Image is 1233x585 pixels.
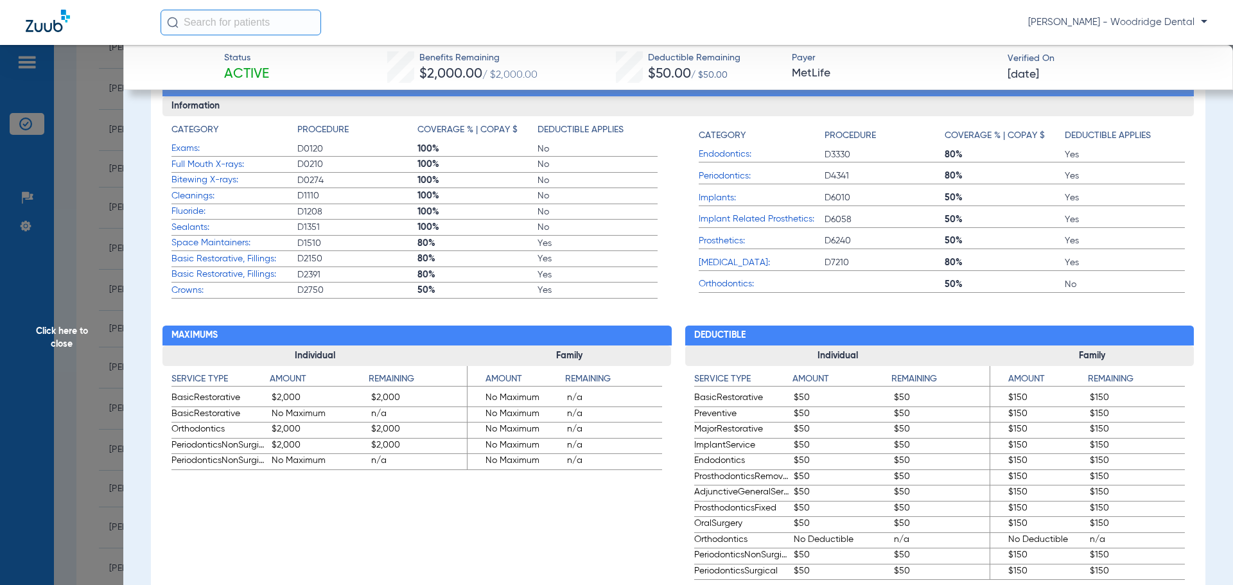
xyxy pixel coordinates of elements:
[699,123,825,147] app-breakdown-title: Category
[171,236,297,250] span: Space Maintainers:
[945,148,1065,161] span: 80%
[272,391,367,406] span: $2,000
[990,502,1085,517] span: $150
[567,423,662,438] span: n/a
[538,123,624,137] h4: Deductible Applies
[1090,470,1185,485] span: $150
[894,502,990,517] span: $50
[894,517,990,532] span: $50
[794,423,889,438] span: $50
[1090,517,1185,532] span: $150
[417,237,538,250] span: 80%
[945,213,1065,226] span: 50%
[1088,372,1185,387] h4: Remaining
[825,213,945,226] span: D6058
[171,391,267,406] span: BasicRestorative
[1090,485,1185,501] span: $150
[171,173,297,187] span: Bitewing X-rays:
[825,123,945,147] app-breakdown-title: Procedure
[171,372,270,391] app-breakdown-title: Service Type
[794,485,889,501] span: $50
[699,213,825,226] span: Implant Related Prosthetics:
[945,256,1065,269] span: 80%
[699,191,825,205] span: Implants:
[794,407,889,423] span: $50
[272,454,367,469] span: No Maximum
[648,51,740,65] span: Deductible Remaining
[694,517,790,532] span: OralSurgery
[1090,423,1185,438] span: $150
[825,129,876,143] h4: Procedure
[694,470,790,485] span: ProsthodonticsRemovable
[171,221,297,234] span: Sealants:
[417,221,538,234] span: 100%
[468,372,565,391] app-breakdown-title: Amount
[694,391,790,406] span: BasicRestorative
[161,10,321,35] input: Search for patients
[792,372,891,391] app-breakdown-title: Amount
[990,391,1085,406] span: $150
[482,70,538,80] span: / $2,000.00
[1088,372,1185,391] app-breakdown-title: Remaining
[945,191,1065,204] span: 50%
[371,407,467,423] span: n/a
[297,205,417,218] span: D1208
[417,284,538,297] span: 50%
[891,372,990,391] app-breakdown-title: Remaining
[685,345,991,366] h3: Individual
[694,439,790,454] span: ImplantService
[297,237,417,250] span: D1510
[297,123,349,137] h4: Procedure
[419,51,538,65] span: Benefits Remaining
[538,174,658,187] span: No
[417,189,538,202] span: 100%
[417,143,538,155] span: 100%
[794,454,889,469] span: $50
[894,533,990,548] span: n/a
[162,326,672,346] h2: Maximums
[162,345,468,366] h3: Individual
[990,372,1088,387] h4: Amount
[1065,234,1185,247] span: Yes
[1090,391,1185,406] span: $150
[297,221,417,234] span: D1351
[417,123,538,141] app-breakdown-title: Coverage % | Copay $
[171,252,297,266] span: Basic Restorative, Fillings:
[417,268,538,281] span: 80%
[162,96,1194,117] h3: Information
[694,548,790,564] span: PeriodonticsNonSurgical
[297,284,417,297] span: D2750
[371,391,467,406] span: $2,000
[565,372,663,391] app-breakdown-title: Remaining
[648,67,691,81] span: $50.00
[171,372,270,387] h4: Service Type
[272,439,367,454] span: $2,000
[171,439,267,454] span: PeriodonticsNonSurgical
[694,564,790,580] span: PeriodonticsSurgical
[990,454,1085,469] span: $150
[699,148,825,161] span: Endodontics:
[297,158,417,171] span: D0210
[538,158,658,171] span: No
[468,372,565,387] h4: Amount
[171,123,297,141] app-breakdown-title: Category
[825,148,945,161] span: D3330
[468,391,563,406] span: No Maximum
[171,407,267,423] span: BasicRestorative
[990,564,1085,580] span: $150
[417,205,538,218] span: 100%
[990,372,1088,391] app-breakdown-title: Amount
[694,372,793,387] h4: Service Type
[685,326,1194,346] h2: Deductible
[945,129,1045,143] h4: Coverage % | Copay $
[171,205,297,218] span: Fluoride:
[1065,129,1151,143] h4: Deductible Applies
[1008,52,1212,65] span: Verified On
[538,221,658,234] span: No
[1090,454,1185,469] span: $150
[417,252,538,265] span: 80%
[945,234,1065,247] span: 50%
[945,123,1065,147] app-breakdown-title: Coverage % | Copay $
[694,454,790,469] span: Endodontics
[538,123,658,141] app-breakdown-title: Deductible Applies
